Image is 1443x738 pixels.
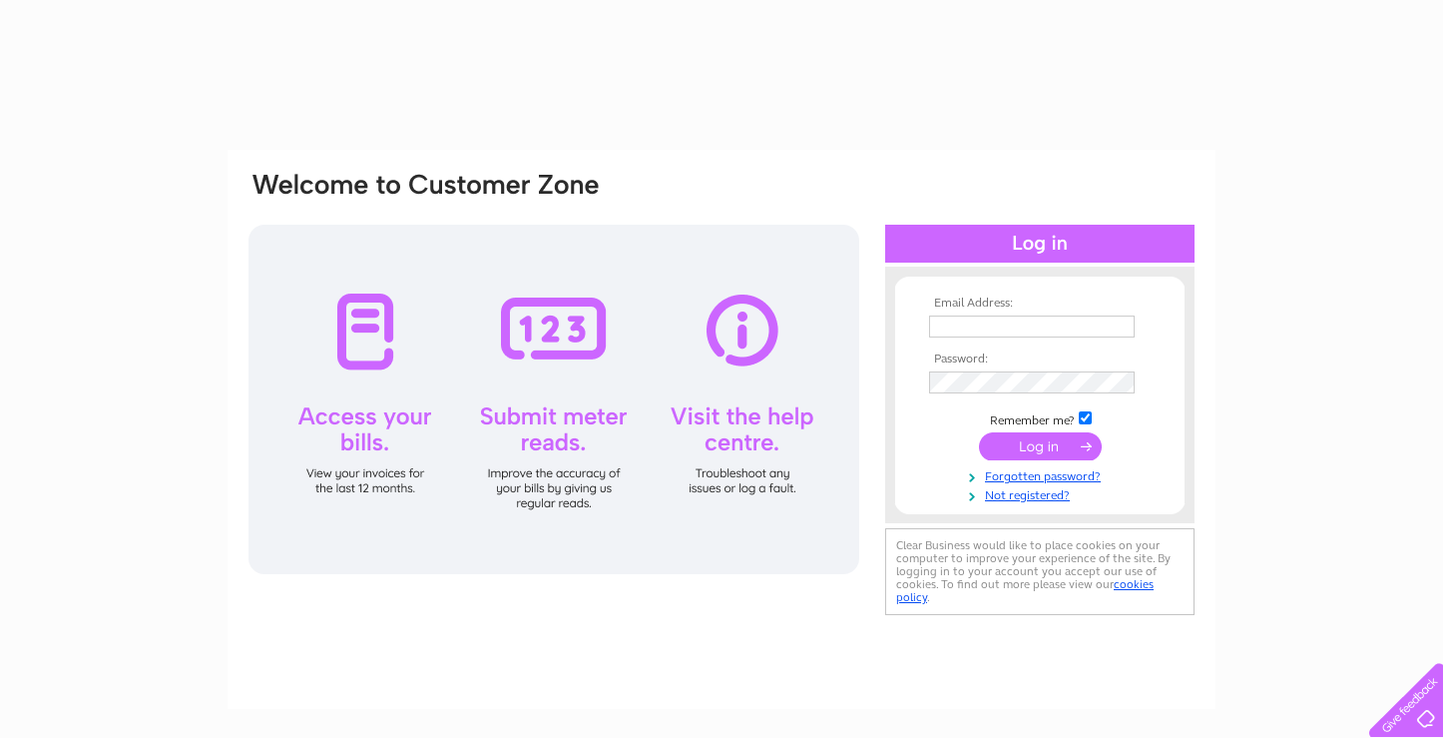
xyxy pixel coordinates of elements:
[924,408,1156,428] td: Remember me?
[929,465,1156,484] a: Forgotten password?
[924,353,1156,367] th: Password:
[979,432,1102,460] input: Submit
[924,297,1156,311] th: Email Address:
[929,484,1156,503] a: Not registered?
[885,528,1195,615] div: Clear Business would like to place cookies on your computer to improve your experience of the sit...
[896,577,1154,604] a: cookies policy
